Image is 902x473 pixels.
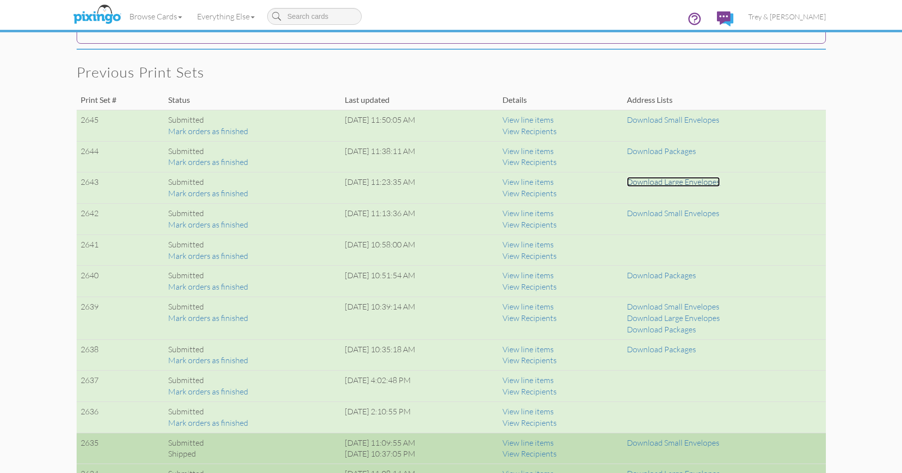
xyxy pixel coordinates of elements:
div: [DATE] 11:50:05 AM [345,114,495,126]
div: [DATE] 10:39:14 AM [345,301,495,313]
div: [DATE] 2:10:55 PM [345,406,495,417]
a: Download Large Envelopes [627,177,720,187]
a: View line items [502,406,554,416]
td: 2645 [77,110,164,141]
img: pixingo logo [71,2,123,27]
a: View Recipients [502,126,557,136]
a: Mark orders as finished [168,126,248,136]
a: View line items [502,115,554,125]
div: Submitted [168,239,337,250]
div: Submitted [168,114,337,126]
a: Download Large Envelopes [627,313,720,323]
td: 2639 [77,297,164,340]
a: Mark orders as finished [168,282,248,292]
div: Submitted [168,146,337,157]
img: comments.svg [717,11,733,26]
a: Mark orders as finished [168,313,248,323]
a: View Recipients [502,157,557,167]
a: View Recipients [502,251,557,261]
div: Submitted [168,406,337,417]
a: Mark orders as finished [168,157,248,167]
a: Download Packages [627,270,696,280]
a: View line items [502,146,554,156]
a: Download Packages [627,324,696,334]
a: View line items [502,375,554,385]
a: View line items [502,302,554,312]
a: Browse Cards [122,4,190,29]
a: Mark orders as finished [168,251,248,261]
div: Submitted [168,344,337,355]
a: View Recipients [502,355,557,365]
a: View Recipients [502,418,557,428]
div: [DATE] 10:35:18 AM [345,344,495,355]
div: [DATE] 10:37:05 PM [345,448,495,460]
div: Submitted [168,375,337,386]
a: Mark orders as finished [168,418,248,428]
td: 2643 [77,172,164,204]
a: Mark orders as finished [168,188,248,198]
div: [DATE] 4:02:48 PM [345,375,495,386]
a: Mark orders as finished [168,355,248,365]
td: 2638 [77,339,164,371]
a: Everything Else [190,4,262,29]
div: Submitted [168,208,337,219]
td: 2642 [77,203,164,235]
td: 2644 [77,141,164,172]
div: Submitted [168,301,337,313]
td: Status [164,90,341,110]
div: Shipped [168,448,337,460]
td: 2641 [77,235,164,266]
a: Download Small Envelopes [627,438,719,448]
a: View line items [502,177,554,187]
div: Submitted [168,437,337,449]
a: View Recipients [502,188,557,198]
a: Mark orders as finished [168,220,248,230]
a: View line items [502,438,554,448]
td: 2640 [77,266,164,297]
td: Address Lists [623,90,825,110]
a: View Recipients [502,387,557,396]
input: Search cards [267,8,362,25]
div: [DATE] 11:23:35 AM [345,176,495,188]
a: View Recipients [502,282,557,292]
a: Download Small Envelopes [627,302,719,312]
a: View Recipients [502,449,557,459]
div: Submitted [168,270,337,281]
div: Submitted [168,176,337,188]
a: Trey & [PERSON_NAME] [741,4,833,29]
td: Print Set # [77,90,164,110]
a: Download Small Envelopes [627,208,719,218]
a: Download Packages [627,344,696,354]
a: View Recipients [502,313,557,323]
a: View line items [502,239,554,249]
a: View line items [502,270,554,280]
td: 2636 [77,401,164,433]
td: Last updated [341,90,499,110]
h2: Previous print sets [77,65,816,80]
a: View line items [502,208,554,218]
a: Mark orders as finished [168,387,248,396]
td: Details [499,90,623,110]
a: Download Packages [627,146,696,156]
div: [DATE] 11:09:55 AM [345,437,495,449]
td: 2635 [77,433,164,464]
div: [DATE] 10:58:00 AM [345,239,495,250]
div: [DATE] 10:51:54 AM [345,270,495,281]
div: [DATE] 11:13:36 AM [345,208,495,219]
a: View line items [502,344,554,354]
span: Trey & [PERSON_NAME] [748,12,826,21]
a: Download Small Envelopes [627,115,719,125]
div: [DATE] 11:38:11 AM [345,146,495,157]
a: View Recipients [502,220,557,230]
td: 2637 [77,371,164,402]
